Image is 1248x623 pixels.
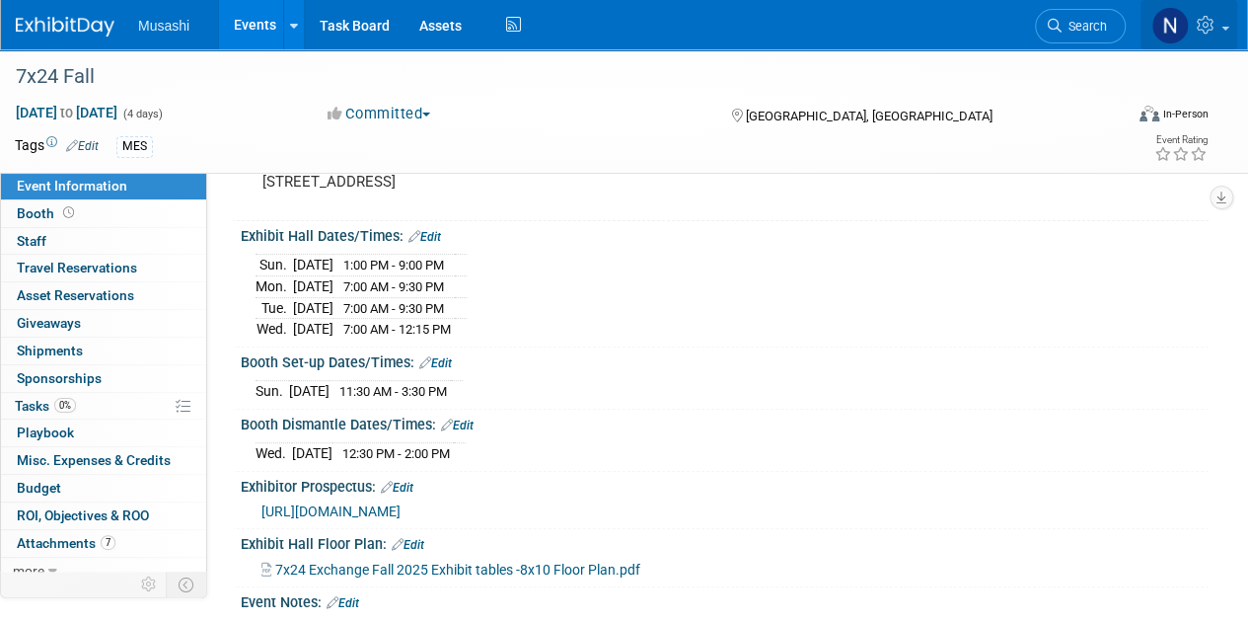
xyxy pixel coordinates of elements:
span: 7 [101,535,115,550]
div: Event Rating [1154,135,1208,145]
td: [DATE] [293,319,333,340]
div: Booth Set-up Dates/Times: [241,348,1209,373]
a: Misc. Expenses & Credits [1,447,206,474]
a: Edit [408,230,441,244]
span: [DATE] [DATE] [15,104,118,121]
a: more [1,558,206,584]
div: Exhibit Hall Floor Plan: [241,529,1209,555]
a: Giveaways [1,310,206,337]
span: Sponsorships [17,370,102,386]
td: [DATE] [292,443,332,464]
a: Edit [381,481,413,495]
span: (4 days) [121,108,163,120]
a: Playbook [1,420,206,446]
div: In-Person [1162,107,1209,121]
pre: [STREET_ADDRESS] [262,173,623,191]
td: [DATE] [293,297,333,319]
td: Sun. [256,381,289,402]
span: Asset Reservations [17,287,134,303]
span: Shipments [17,343,83,358]
span: 11:30 AM - 3:30 PM [339,384,447,399]
img: ExhibitDay [16,17,114,37]
span: Staff [17,233,46,249]
span: 7:00 AM - 12:15 PM [343,322,451,337]
a: ROI, Objectives & ROO [1,503,206,529]
td: [DATE] [289,381,330,402]
button: Committed [321,104,438,124]
div: Booth Dismantle Dates/Times: [241,410,1209,435]
td: Toggle Event Tabs [167,572,207,597]
a: Search [1035,9,1126,43]
a: Edit [392,538,424,552]
div: Exhibit Hall Dates/Times: [241,221,1209,247]
span: [GEOGRAPHIC_DATA], [GEOGRAPHIC_DATA] [745,109,991,123]
td: [DATE] [293,276,333,298]
span: Attachments [17,535,115,551]
td: Tue. [256,297,293,319]
div: Event Format [1034,103,1209,132]
a: Budget [1,475,206,502]
span: Misc. Expenses & Credits [17,452,171,468]
a: Edit [441,419,474,432]
td: Tags [15,135,99,158]
span: Budget [17,480,61,496]
span: Tasks [15,398,76,414]
a: Shipments [1,338,206,364]
div: Exhibitor Prospectus: [241,472,1209,498]
a: Booth [1,200,206,227]
div: Event Notes: [241,587,1209,613]
span: 12:30 PM - 2:00 PM [342,446,450,461]
span: 0% [54,398,76,413]
span: 7:00 AM - 9:30 PM [343,301,444,316]
a: Tasks0% [1,393,206,420]
span: to [57,105,76,120]
td: [DATE] [293,255,333,276]
a: Edit [419,356,452,370]
a: Edit [327,596,359,610]
span: Playbook [17,425,74,440]
a: Attachments7 [1,530,206,557]
a: [URL][DOMAIN_NAME] [261,504,401,519]
a: Edit [66,139,99,153]
a: Staff [1,228,206,255]
span: Booth [17,205,78,221]
span: ROI, Objectives & ROO [17,507,149,523]
img: Nicholas Meng [1151,7,1189,44]
span: more [13,563,44,579]
td: Wed. [256,319,293,340]
div: MES [116,136,153,157]
td: Sun. [256,255,293,276]
span: 1:00 PM - 9:00 PM [343,258,444,273]
span: Event Information [17,178,127,194]
span: Booth not reserved yet [59,205,78,220]
div: 7x24 Fall [9,59,1107,95]
span: Travel Reservations [17,260,137,275]
span: Giveaways [17,315,81,331]
a: Sponsorships [1,365,206,392]
td: Wed. [256,443,292,464]
a: Event Information [1,173,206,199]
td: Personalize Event Tab Strip [132,572,167,597]
span: 7:00 AM - 9:30 PM [343,279,444,294]
span: 7x24 Exchange Fall 2025 Exhibit tables -8x10 Floor Plan.pdf [275,562,640,578]
a: 7x24 Exchange Fall 2025 Exhibit tables -8x10 Floor Plan.pdf [261,562,640,578]
img: Format-Inperson.png [1139,106,1159,121]
a: Travel Reservations [1,255,206,281]
span: Search [1062,19,1107,34]
td: Mon. [256,276,293,298]
span: Musashi [138,18,189,34]
a: Asset Reservations [1,282,206,309]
